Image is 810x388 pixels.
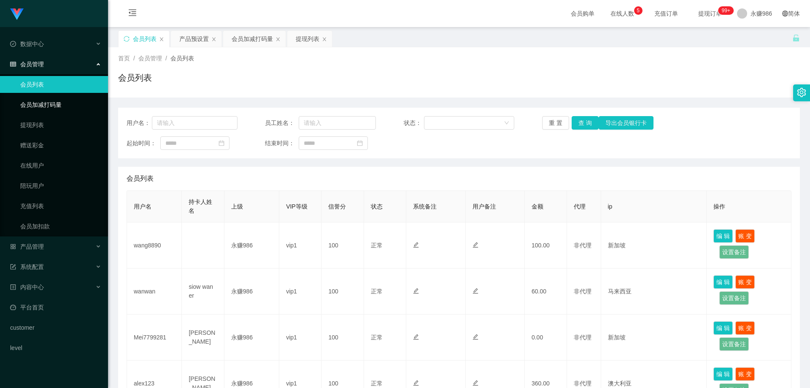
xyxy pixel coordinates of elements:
td: siow wan er [182,269,224,315]
span: 提现订单 [694,11,726,16]
button: 账 变 [735,275,755,289]
a: 在线用户 [20,157,101,174]
button: 导出会员银行卡 [599,116,653,130]
i: 图标: appstore-o [10,244,16,250]
span: 持卡人姓名 [189,198,212,214]
span: 状态 [371,203,383,210]
span: 正常 [371,380,383,387]
td: 100 [321,222,364,269]
button: 账 变 [735,367,755,381]
span: 非代理 [574,242,591,249]
a: 图标: dashboard平台首页 [10,299,101,316]
span: 系统配置 [10,263,44,270]
div: 产品预设置 [179,31,209,47]
span: 会员管理 [10,61,44,68]
i: 图标: edit [472,334,478,340]
a: 赠送彩金 [20,137,101,154]
td: wanwan [127,269,182,315]
h1: 会员列表 [118,71,152,84]
span: / [165,55,167,62]
div: 会员加减打码量 [232,31,273,47]
span: 内容中心 [10,284,44,290]
span: 正常 [371,334,383,341]
span: 员工姓名： [265,119,299,128]
span: 数据中心 [10,41,44,47]
td: 永赚986 [224,222,279,269]
i: 图标: check-circle-o [10,41,16,47]
span: 充值订单 [650,11,682,16]
span: 用户备注 [472,203,496,210]
span: 代理 [574,203,586,210]
span: 正常 [371,242,383,249]
span: 会员列表 [127,174,154,184]
p: 5 [637,6,640,15]
td: 马来西亚 [601,269,707,315]
i: 图标: edit [413,242,419,248]
span: 操作 [713,203,725,210]
button: 账 变 [735,229,755,243]
span: 结束时间： [265,139,299,148]
td: 100.00 [525,222,567,269]
a: 会员加减打码量 [20,96,101,113]
span: 在线人数 [606,11,638,16]
a: 提现列表 [20,117,101,133]
i: 图标: sync [124,36,130,42]
button: 查 询 [572,116,599,130]
button: 重 置 [542,116,569,130]
button: 账 变 [735,321,755,335]
td: vip1 [279,269,321,315]
span: 正常 [371,288,383,295]
td: vip1 [279,222,321,269]
a: 充值列表 [20,198,101,214]
span: 系统备注 [413,203,437,210]
span: VIP等级 [286,203,308,210]
button: 编 辑 [713,321,733,335]
span: 产品管理 [10,243,44,250]
td: 60.00 [525,269,567,315]
i: 图标: edit [472,242,478,248]
td: 永赚986 [224,269,279,315]
input: 请输入 [152,116,238,130]
span: ip [608,203,613,210]
td: wang8890 [127,222,182,269]
i: 图标: close [211,37,216,42]
span: 会员管理 [138,55,162,62]
span: 用户名 [134,203,151,210]
i: 图标: down [504,120,509,126]
td: Mei7799281 [127,315,182,361]
td: [PERSON_NAME] [182,315,224,361]
i: 图标: form [10,264,16,270]
a: 陪玩用户 [20,177,101,194]
td: 新加坡 [601,222,707,269]
i: 图标: close [322,37,327,42]
i: 图标: global [782,11,788,16]
i: 图标: close [159,37,164,42]
i: 图标: table [10,61,16,67]
i: 图标: close [275,37,281,42]
a: 会员加扣款 [20,218,101,235]
td: 100 [321,269,364,315]
a: customer [10,319,101,336]
a: 会员列表 [20,76,101,93]
span: 非代理 [574,380,591,387]
i: 图标: calendar [219,140,224,146]
span: / [133,55,135,62]
i: 图标: edit [413,334,419,340]
sup: 273 [718,6,733,15]
i: 图标: unlock [792,34,800,42]
td: 100 [321,315,364,361]
span: 金额 [532,203,543,210]
span: 会员列表 [170,55,194,62]
span: 非代理 [574,288,591,295]
i: 图标: edit [472,380,478,386]
img: logo.9652507e.png [10,8,24,20]
div: 提现列表 [296,31,319,47]
i: 图标: menu-fold [118,0,147,27]
span: 上级 [231,203,243,210]
button: 设置备注 [719,291,749,305]
a: level [10,339,101,356]
button: 编 辑 [713,275,733,289]
button: 设置备注 [719,337,749,351]
div: 会员列表 [133,31,157,47]
i: 图标: calendar [357,140,363,146]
